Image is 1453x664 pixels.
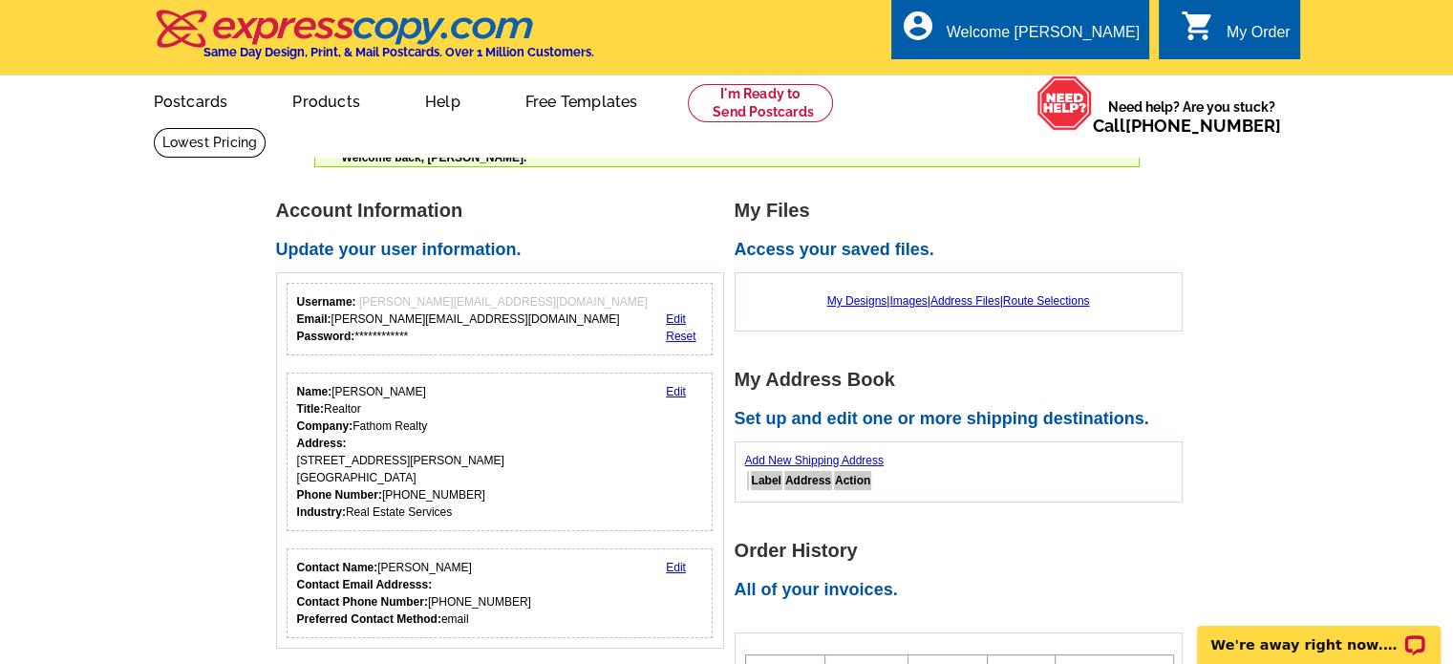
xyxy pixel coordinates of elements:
th: Label [751,471,782,490]
a: My Designs [827,294,887,308]
h2: Set up and edit one or more shipping destinations. [735,409,1193,430]
div: My Order [1227,24,1291,51]
a: Free Templates [495,77,669,122]
div: Who should we contact regarding order issues? [287,548,714,638]
strong: Password: [297,330,355,343]
div: Welcome [PERSON_NAME] [947,24,1140,51]
strong: Name: [297,385,332,398]
a: Reset [666,330,695,343]
strong: Company: [297,419,353,433]
strong: Email: [297,312,331,326]
div: [PERSON_NAME] Realtor Fathom Realty [STREET_ADDRESS][PERSON_NAME] [GEOGRAPHIC_DATA] [PHONE_NUMBER... [297,383,504,521]
a: Postcards [123,77,259,122]
div: Your login information. [287,283,714,355]
span: Call [1093,116,1281,136]
strong: Contact Name: [297,561,378,574]
strong: Preferred Contact Method: [297,612,441,626]
strong: Address: [297,437,347,450]
a: Edit [666,561,686,574]
strong: Username: [297,295,356,309]
th: Action [834,471,871,490]
a: Edit [666,312,686,326]
th: Address [784,471,832,490]
a: Add New Shipping Address [745,454,884,467]
div: [PERSON_NAME] [PHONE_NUMBER] email [297,559,531,628]
i: account_circle [901,9,935,43]
h1: Order History [735,541,1193,561]
h1: Account Information [276,201,735,221]
a: [PHONE_NUMBER] [1125,116,1281,136]
a: Help [395,77,491,122]
h2: Update your user information. [276,240,735,261]
strong: Industry: [297,505,346,519]
div: Your personal details. [287,373,714,531]
h2: Access your saved files. [735,240,1193,261]
strong: Contact Phone Number: [297,595,428,609]
h2: All of your invoices. [735,580,1193,601]
strong: Contact Email Addresss: [297,578,433,591]
a: Route Selections [1003,294,1090,308]
a: Images [889,294,927,308]
img: help [1036,75,1093,131]
a: Same Day Design, Print, & Mail Postcards. Over 1 Million Customers. [154,23,594,59]
h1: My Address Book [735,370,1193,390]
a: Products [262,77,391,122]
a: Address Files [930,294,1000,308]
iframe: LiveChat chat widget [1185,604,1453,664]
h1: My Files [735,201,1193,221]
strong: Phone Number: [297,488,382,502]
i: shopping_cart [1181,9,1215,43]
a: Edit [666,385,686,398]
h4: Same Day Design, Print, & Mail Postcards. Over 1 Million Customers. [203,45,594,59]
span: Welcome back, [PERSON_NAME]. [342,151,527,164]
span: Need help? Are you stuck? [1093,97,1291,136]
a: shopping_cart My Order [1181,21,1291,45]
span: [PERSON_NAME][EMAIL_ADDRESS][DOMAIN_NAME] [359,295,648,309]
strong: Title: [297,402,324,416]
div: | | | [745,283,1172,319]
